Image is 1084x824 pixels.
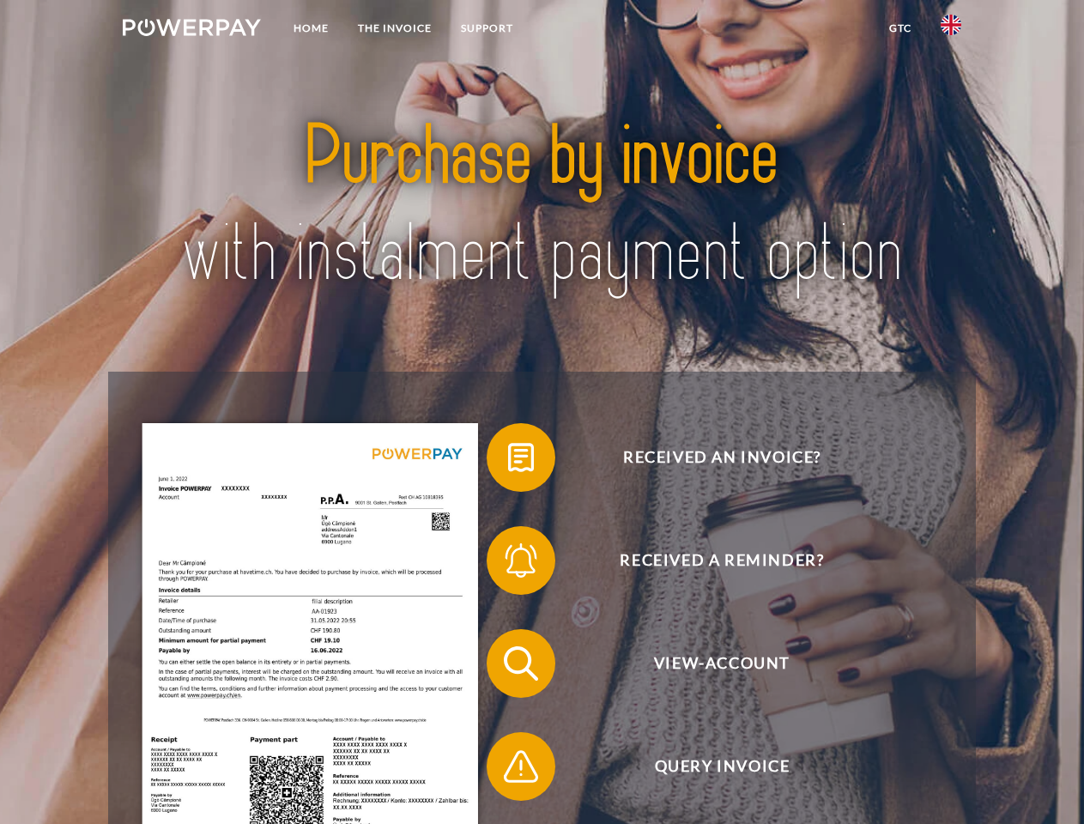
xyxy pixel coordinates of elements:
button: Query Invoice [487,732,933,801]
button: Received a reminder? [487,526,933,595]
a: Support [446,13,528,44]
img: title-powerpay_en.svg [164,82,920,329]
img: qb_warning.svg [500,745,542,788]
a: THE INVOICE [343,13,446,44]
span: View-Account [512,629,932,698]
span: Received a reminder? [512,526,932,595]
img: en [941,15,961,35]
button: Received an invoice? [487,423,933,492]
a: Home [279,13,343,44]
img: logo-powerpay-white.svg [123,19,261,36]
span: Received an invoice? [512,423,932,492]
img: qb_bill.svg [500,436,542,479]
span: Query Invoice [512,732,932,801]
button: View-Account [487,629,933,698]
a: GTC [875,13,926,44]
img: qb_bell.svg [500,539,542,582]
img: qb_search.svg [500,642,542,685]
